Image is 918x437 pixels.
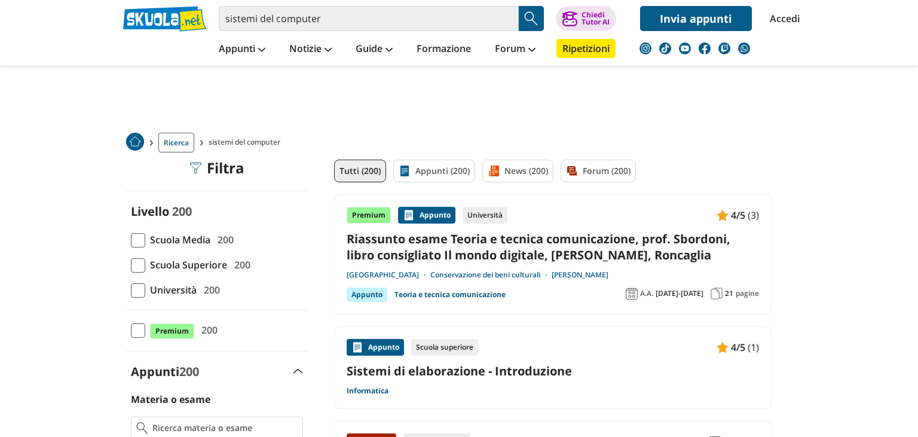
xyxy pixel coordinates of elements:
div: Appunto [347,339,404,356]
img: Apri e chiudi sezione [293,369,303,374]
img: Filtra filtri mobile [190,162,202,174]
img: youtube [679,42,691,54]
div: Premium [347,207,391,224]
span: Università [145,282,197,298]
a: Forum [492,39,538,60]
div: Scuola superiore [411,339,478,356]
img: Appunti contenuto [351,341,363,353]
a: Conservazione dei beni culturali [430,270,552,280]
span: (3) [748,207,759,223]
span: 4/5 [731,340,745,355]
span: 200 [199,282,220,298]
img: facebook [699,42,711,54]
span: sistemi del computer [209,133,285,152]
div: Filtra [190,160,244,176]
img: Appunti contenuto [403,209,415,221]
a: Informatica [347,386,388,396]
a: Ricerca [158,133,194,152]
img: Appunti filtro contenuto [399,165,411,177]
img: Anno accademico [626,288,638,300]
span: 200 [172,203,192,219]
a: Ripetizioni [556,39,616,58]
a: Guide [353,39,396,60]
span: Scuola Media [145,232,210,247]
label: Materia o esame [131,393,210,406]
a: Appunti (200) [393,160,475,182]
div: Chiedi Tutor AI [582,11,610,26]
button: ChiediTutor AI [556,6,616,31]
a: Riassunto esame Teoria e tecnica comunicazione, prof. Sbordoni, libro consigliato Il mondo digita... [347,231,759,263]
a: Invia appunti [640,6,752,31]
span: 21 [725,289,733,298]
a: Teoria e tecnica comunicazione [394,288,506,302]
a: Tutti (200) [334,160,386,182]
img: twitch [718,42,730,54]
span: 200 [229,257,250,273]
button: Search Button [519,6,544,31]
a: News (200) [482,160,553,182]
img: Cerca appunti, riassunti o versioni [522,10,540,27]
label: Livello [131,203,169,219]
span: Premium [150,323,194,339]
img: Home [126,133,144,151]
a: Sistemi di elaborazione - Introduzione [347,363,759,379]
span: Scuola Superiore [145,257,227,273]
input: Cerca appunti, riassunti o versioni [219,6,519,31]
span: 200 [213,232,234,247]
div: Appunto [398,207,455,224]
a: Forum (200) [561,160,636,182]
img: News filtro contenuto [488,165,500,177]
a: Notizie [286,39,335,60]
div: Università [463,207,507,224]
span: A.A. [640,289,653,298]
a: Appunti [216,39,268,60]
span: 200 [179,363,199,380]
a: Formazione [414,39,474,60]
input: Ricerca materia o esame [152,422,298,434]
img: WhatsApp [738,42,750,54]
img: instagram [639,42,651,54]
span: (1) [748,340,759,355]
a: [PERSON_NAME] [552,270,608,280]
img: Appunti contenuto [717,209,729,221]
span: pagine [736,289,759,298]
img: Pagine [711,288,723,300]
div: Appunto [347,288,387,302]
img: tiktok [659,42,671,54]
a: [GEOGRAPHIC_DATA] [347,270,430,280]
label: Appunti [131,363,199,380]
span: [DATE]-[DATE] [656,289,703,298]
img: Appunti contenuto [717,341,729,353]
img: Ricerca materia o esame [136,422,148,434]
span: 4/5 [731,207,745,223]
a: Home [126,133,144,152]
span: 200 [197,322,218,338]
img: Forum filtro contenuto [566,165,578,177]
a: Accedi [770,6,795,31]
